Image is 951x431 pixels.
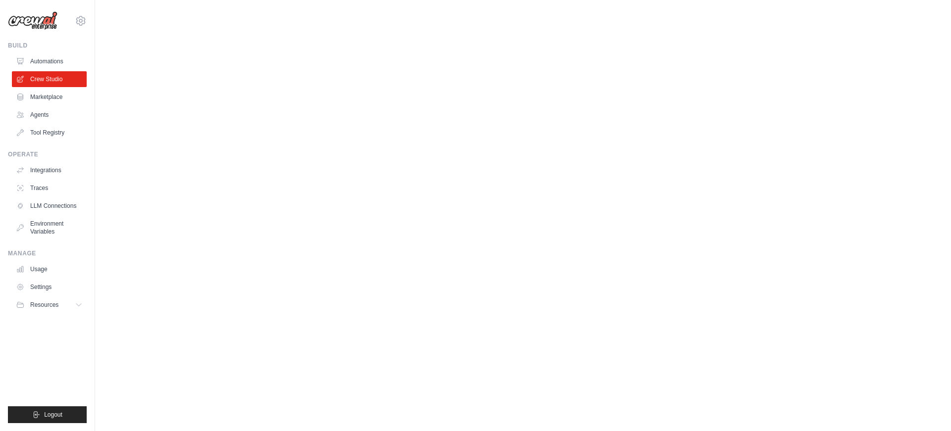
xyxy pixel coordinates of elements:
a: LLM Connections [12,198,87,214]
a: Tool Registry [12,125,87,141]
a: Traces [12,180,87,196]
button: Logout [8,406,87,423]
a: Marketplace [12,89,87,105]
a: Automations [12,53,87,69]
img: Logo [8,11,57,30]
a: Usage [12,261,87,277]
a: Environment Variables [12,216,87,239]
span: Logout [44,411,62,419]
a: Settings [12,279,87,295]
a: Integrations [12,162,87,178]
div: Operate [8,150,87,158]
button: Resources [12,297,87,313]
a: Agents [12,107,87,123]
div: Manage [8,249,87,257]
div: Build [8,42,87,49]
a: Crew Studio [12,71,87,87]
span: Resources [30,301,58,309]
